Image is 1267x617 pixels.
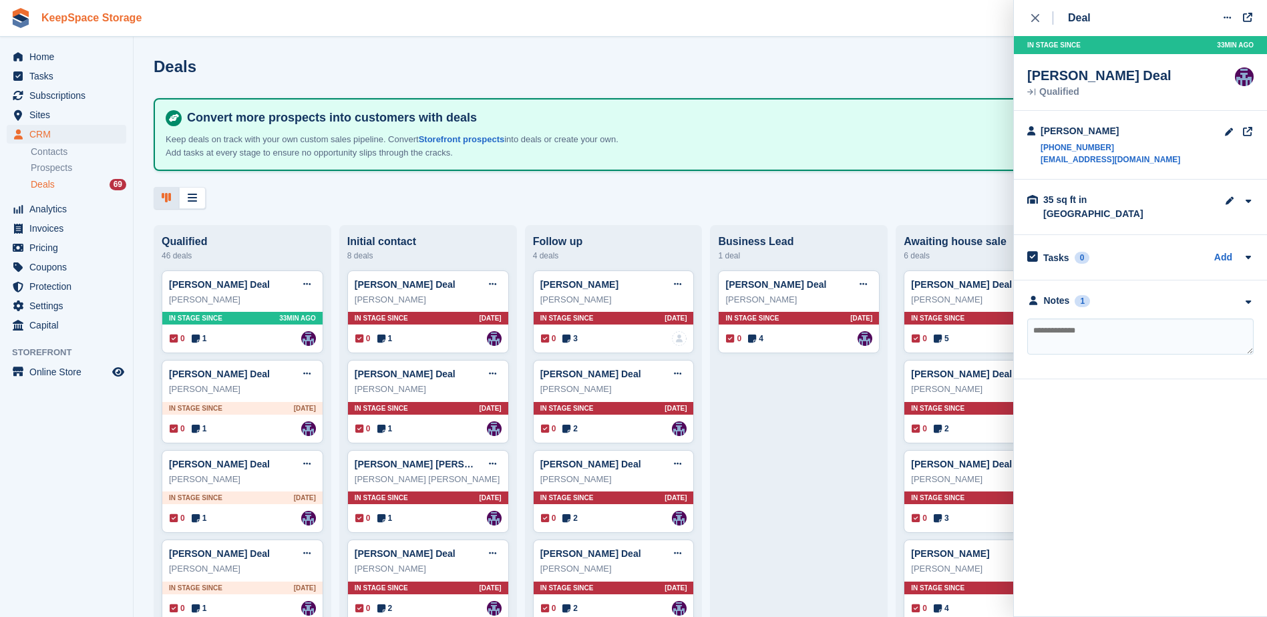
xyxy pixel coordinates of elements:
[192,333,207,345] span: 1
[665,583,687,593] span: [DATE]
[480,403,502,413] span: [DATE]
[934,602,949,614] span: 4
[1041,154,1180,166] a: [EMAIL_ADDRESS][DOMAIN_NAME]
[672,421,687,436] a: Charlotte Jobling
[169,493,222,503] span: In stage since
[858,331,872,346] img: Charlotte Jobling
[355,383,502,396] div: [PERSON_NAME]
[377,512,393,524] span: 1
[904,248,1065,264] div: 6 deals
[911,493,964,503] span: In stage since
[672,511,687,526] img: Charlotte Jobling
[487,421,502,436] img: Charlotte Jobling
[170,423,185,435] span: 0
[170,602,185,614] span: 0
[169,313,222,323] span: In stage since
[7,296,126,315] a: menu
[7,316,126,335] a: menu
[29,363,110,381] span: Online Store
[541,512,556,524] span: 0
[192,602,207,614] span: 1
[347,236,509,248] div: Initial contact
[192,512,207,524] span: 1
[162,248,323,264] div: 46 deals
[562,333,578,345] span: 3
[480,583,502,593] span: [DATE]
[1041,142,1180,154] a: [PHONE_NUMBER]
[1075,295,1090,307] div: 1
[169,562,316,576] div: [PERSON_NAME]
[11,8,31,28] img: stora-icon-8386f47178a22dfd0bd8f6a31ec36ba5ce8667c1dd55bd0f319d3a0aa187defe.svg
[301,421,316,436] a: Charlotte Jobling
[301,511,316,526] a: Charlotte Jobling
[1214,250,1232,266] a: Add
[911,459,1012,469] a: [PERSON_NAME] Deal
[1235,67,1254,86] img: Charlotte Jobling
[725,279,826,290] a: [PERSON_NAME] Deal
[541,602,556,614] span: 0
[533,248,695,264] div: 4 deals
[31,146,126,158] a: Contacts
[7,200,126,218] a: menu
[169,583,222,593] span: In stage since
[1043,252,1069,264] h2: Tasks
[355,313,408,323] span: In stage since
[540,403,594,413] span: In stage since
[169,459,270,469] a: [PERSON_NAME] Deal
[29,106,110,124] span: Sites
[540,459,641,469] a: [PERSON_NAME] Deal
[29,277,110,296] span: Protection
[355,403,408,413] span: In stage since
[301,601,316,616] img: Charlotte Jobling
[301,331,316,346] a: Charlotte Jobling
[934,333,949,345] span: 5
[170,512,185,524] span: 0
[665,493,687,503] span: [DATE]
[1044,294,1070,308] div: Notes
[540,279,618,290] a: [PERSON_NAME]
[911,403,964,413] span: In stage since
[29,47,110,66] span: Home
[294,493,316,503] span: [DATE]
[355,459,536,469] a: [PERSON_NAME] [PERSON_NAME] Deal
[355,423,371,435] span: 0
[1027,40,1081,50] span: In stage since
[7,47,126,66] a: menu
[355,562,502,576] div: [PERSON_NAME]
[540,369,641,379] a: [PERSON_NAME] Deal
[540,473,687,486] div: [PERSON_NAME]
[110,364,126,380] a: Preview store
[29,67,110,85] span: Tasks
[850,313,872,323] span: [DATE]
[355,333,371,345] span: 0
[31,178,55,191] span: Deals
[377,333,393,345] span: 1
[355,548,456,559] a: [PERSON_NAME] Deal
[934,423,949,435] span: 2
[355,473,502,486] div: [PERSON_NAME] [PERSON_NAME]
[540,562,687,576] div: [PERSON_NAME]
[182,110,1235,126] h4: Convert more prospects into customers with deals
[29,296,110,315] span: Settings
[718,236,880,248] div: Business Lead
[279,313,316,323] span: 33MIN AGO
[911,279,1012,290] a: [PERSON_NAME] Deal
[1217,40,1254,50] span: 33MIN AGO
[487,601,502,616] a: Charlotte Jobling
[1068,10,1091,26] div: Deal
[911,562,1058,576] div: [PERSON_NAME]
[912,512,927,524] span: 0
[487,511,502,526] img: Charlotte Jobling
[294,583,316,593] span: [DATE]
[1027,87,1171,97] div: Qualified
[377,423,393,435] span: 1
[7,219,126,238] a: menu
[355,279,456,290] a: [PERSON_NAME] Deal
[934,512,949,524] span: 3
[29,258,110,276] span: Coupons
[672,331,687,346] img: deal-assignee-blank
[718,248,880,264] div: 1 deal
